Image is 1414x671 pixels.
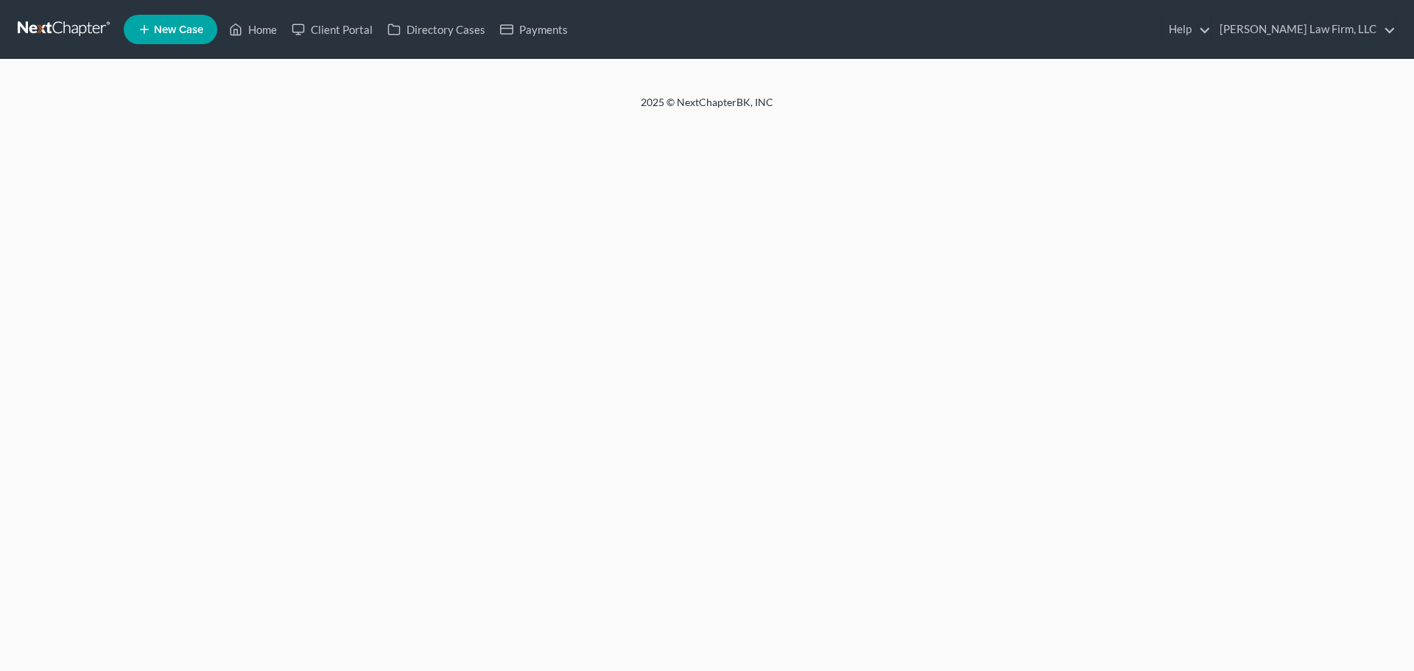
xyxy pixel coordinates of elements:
[493,16,575,43] a: Payments
[1212,16,1396,43] a: [PERSON_NAME] Law Firm, LLC
[287,95,1127,122] div: 2025 © NextChapterBK, INC
[1161,16,1211,43] a: Help
[222,16,284,43] a: Home
[124,15,217,44] new-legal-case-button: New Case
[380,16,493,43] a: Directory Cases
[284,16,380,43] a: Client Portal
